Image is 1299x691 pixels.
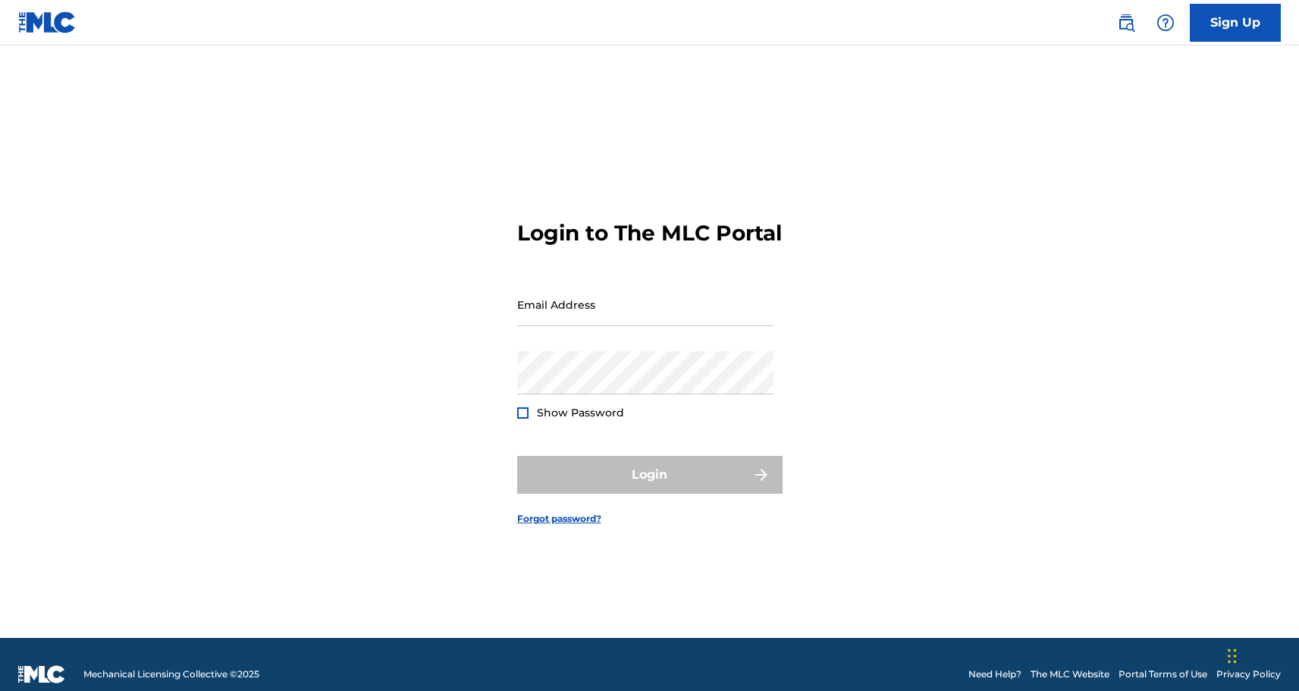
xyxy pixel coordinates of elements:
img: logo [18,665,65,683]
span: Show Password [537,406,624,419]
a: Sign Up [1190,4,1281,42]
a: The MLC Website [1031,667,1109,681]
span: Mechanical Licensing Collective © 2025 [83,667,259,681]
a: Forgot password? [517,512,601,526]
a: Need Help? [968,667,1021,681]
h3: Login to The MLC Portal [517,220,782,247]
img: MLC Logo [18,11,77,33]
iframe: Chat Widget [1223,618,1299,691]
img: search [1117,14,1135,32]
a: Public Search [1111,8,1141,38]
div: Help [1150,8,1181,38]
a: Portal Terms of Use [1119,667,1207,681]
img: help [1156,14,1175,32]
a: Privacy Policy [1216,667,1281,681]
div: Drag [1228,633,1237,679]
